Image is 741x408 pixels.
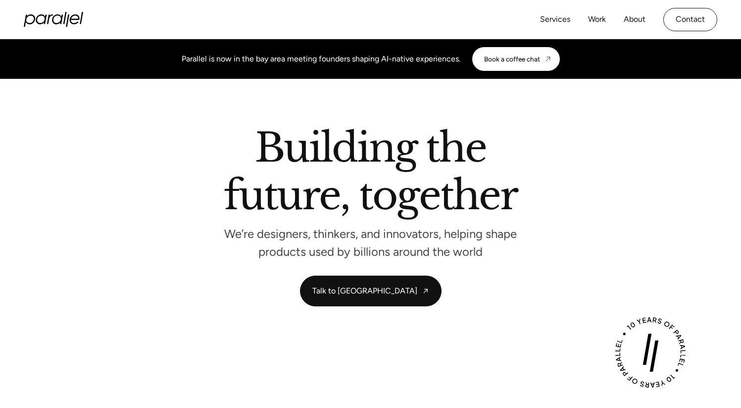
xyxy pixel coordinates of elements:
[588,12,606,27] a: Work
[224,128,517,219] h2: Building the future, together
[540,12,570,27] a: Services
[544,55,552,63] img: CTA arrow image
[472,47,560,71] a: Book a coffee chat
[24,12,83,27] a: home
[663,8,717,31] a: Contact
[222,230,519,256] p: We’re designers, thinkers, and innovators, helping shape products used by billions around the world
[484,55,540,63] div: Book a coffee chat
[182,53,460,65] div: Parallel is now in the bay area meeting founders shaping AI-native experiences.
[624,12,645,27] a: About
